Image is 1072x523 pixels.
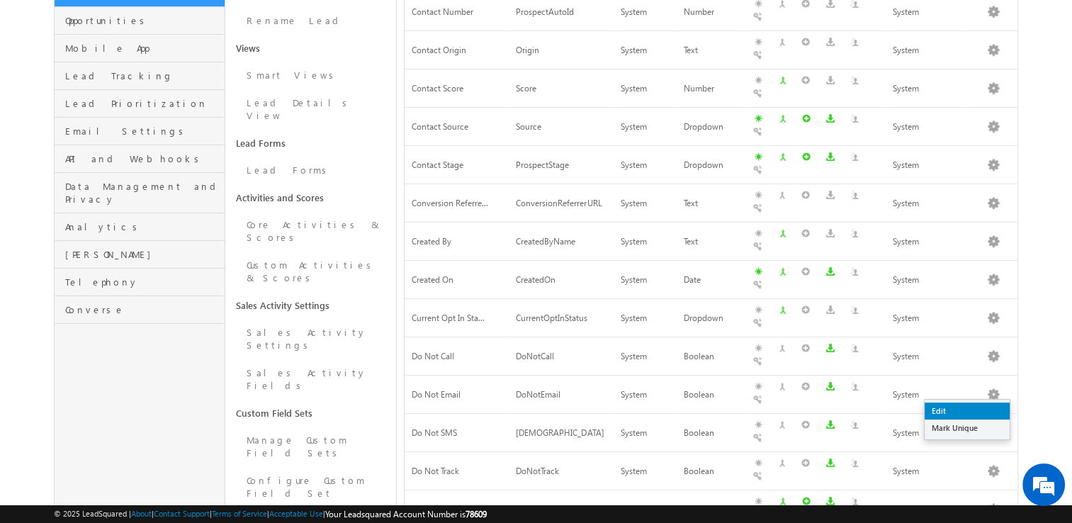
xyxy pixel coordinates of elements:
[225,184,396,211] a: Activities and Scores
[683,81,738,96] div: Number
[225,427,396,467] a: Manage Custom Field Sets
[55,241,225,269] a: [PERSON_NAME]
[225,89,396,130] a: Lead Details View
[683,311,738,326] div: Dropdown
[412,427,457,438] span: Do Not SMS
[55,173,225,213] a: Data Management and Privacy
[18,131,259,400] textarea: Type your message and hit 'Enter'
[892,120,961,135] div: System
[55,213,225,241] a: Analytics
[621,235,670,249] div: System
[683,273,738,288] div: Date
[516,311,606,326] div: CurrentOptInStatus
[892,502,961,517] div: System
[131,509,152,518] a: About
[225,62,396,89] a: Smart Views
[225,359,396,400] a: Sales Activity Fields
[621,426,670,441] div: System
[225,292,396,319] a: Sales Activity Settings
[412,198,488,208] span: Conversion Referre...
[516,81,606,96] div: Score
[54,507,487,521] span: © 2025 LeadSquared | | | | |
[516,349,606,364] div: DoNotCall
[65,42,221,55] span: Mobile App
[683,349,738,364] div: Boolean
[621,349,670,364] div: System
[516,464,606,479] div: DoNotTrack
[325,509,487,519] span: Your Leadsquared Account Number is
[892,158,961,173] div: System
[412,6,473,17] span: Contact Number
[412,159,463,170] span: Contact Stage
[621,81,670,96] div: System
[412,83,463,94] span: Contact Score
[412,274,453,285] span: Created On
[65,69,221,82] span: Lead Tracking
[892,273,961,288] div: System
[55,62,225,90] a: Lead Tracking
[892,388,961,403] div: System
[154,509,210,518] a: Contact Support
[683,235,738,249] div: Text
[225,252,396,292] a: Custom Activities & Scores
[412,466,459,476] span: Do Not Track
[621,502,670,517] div: System
[516,235,606,249] div: CreatedByName
[683,464,738,479] div: Boolean
[621,388,670,403] div: System
[225,157,396,184] a: Lead Forms
[55,7,225,35] a: Opportunities
[55,296,225,324] a: Converse
[412,121,468,132] span: Contact Source
[225,319,396,359] a: Sales Activity Settings
[412,45,466,55] span: Contact Origin
[892,349,961,364] div: System
[621,311,670,326] div: System
[621,273,670,288] div: System
[516,120,606,135] div: Source
[683,502,738,517] div: Email
[65,125,221,137] span: Email Settings
[412,504,431,514] span: Email
[516,273,606,288] div: CreatedOn
[269,509,323,518] a: Acceptable Use
[516,196,606,211] div: ConversionReferrerURL
[621,158,670,173] div: System
[232,7,266,41] div: Minimize live chat window
[55,90,225,118] a: Lead Prioritization
[892,5,961,20] div: System
[225,130,396,157] a: Lead Forms
[683,196,738,211] div: Text
[193,411,257,430] em: Start Chat
[892,311,961,326] div: System
[683,388,738,403] div: Boolean
[55,269,225,296] a: Telephony
[65,220,221,233] span: Analytics
[621,120,670,135] div: System
[516,502,606,517] div: EmailAddress
[225,35,396,62] a: Views
[683,5,738,20] div: Number
[55,118,225,145] a: Email Settings
[412,236,451,247] span: Created By
[892,464,961,479] div: System
[683,426,738,441] div: Boolean
[225,400,396,427] a: Custom Field Sets
[65,276,221,288] span: Telephony
[65,97,221,110] span: Lead Prioritization
[412,389,461,400] span: Do Not Email
[683,120,738,135] div: Dropdown
[516,5,606,20] div: ProspectAutoId
[892,426,961,441] div: System
[225,7,396,35] a: Rename Lead
[412,313,485,323] span: Current Opt In Sta...
[516,388,606,403] div: DoNotEmail
[925,420,1010,437] a: Mark Unique
[683,43,738,58] div: Text
[65,303,221,316] span: Converse
[621,5,670,20] div: System
[412,351,454,361] span: Do Not Call
[621,464,670,479] div: System
[683,158,738,173] div: Dropdown
[225,211,396,252] a: Core Activities & Scores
